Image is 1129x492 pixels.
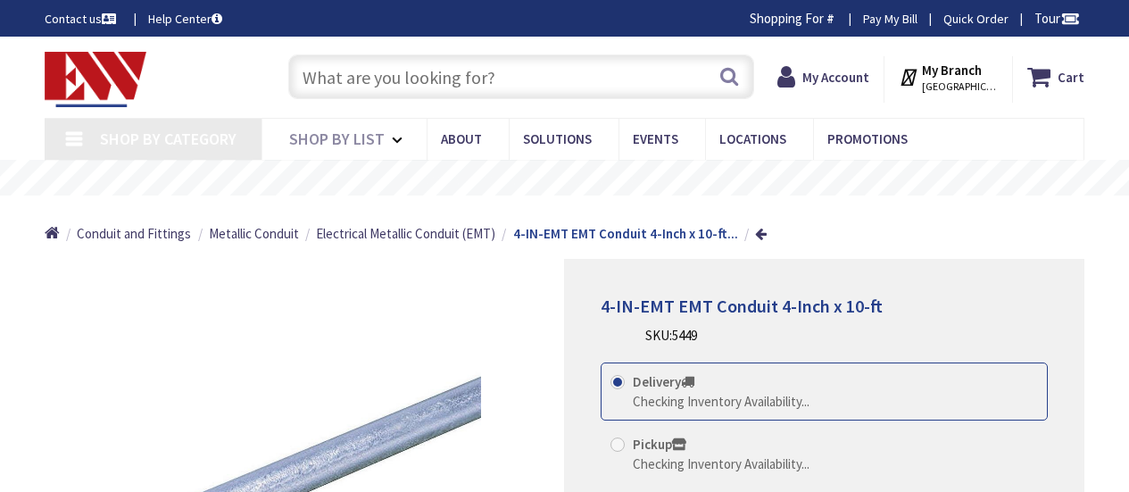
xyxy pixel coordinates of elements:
[402,169,728,188] rs-layer: Free Same Day Pickup at 19 Locations
[601,295,883,317] span: 4-IN-EMT EMT Conduit 4-Inch x 10-ft
[719,130,786,147] span: Locations
[289,129,385,149] span: Shop By List
[1034,10,1080,27] span: Tour
[513,225,738,242] strong: 4-IN-EMT EMT Conduit 4-Inch x 10-ft...
[802,69,869,86] strong: My Account
[827,130,908,147] span: Promotions
[523,130,592,147] span: Solutions
[645,326,697,345] div: SKU:
[922,79,998,94] span: [GEOGRAPHIC_DATA], [GEOGRAPHIC_DATA]
[316,224,495,243] a: Electrical Metallic Conduit (EMT)
[1058,61,1084,93] strong: Cart
[1027,61,1084,93] a: Cart
[148,10,222,28] a: Help Center
[100,129,237,149] span: Shop By Category
[209,225,299,242] span: Metallic Conduit
[288,54,754,99] input: What are you looking for?
[316,225,495,242] span: Electrical Metallic Conduit (EMT)
[777,61,869,93] a: My Account
[77,225,191,242] span: Conduit and Fittings
[77,224,191,243] a: Conduit and Fittings
[863,10,917,28] a: Pay My Bill
[826,10,834,27] strong: #
[633,373,694,390] strong: Delivery
[922,62,982,79] strong: My Branch
[45,52,146,107] img: Electrical Wholesalers, Inc.
[943,10,1009,28] a: Quick Order
[45,10,120,28] a: Contact us
[899,61,998,93] div: My Branch [GEOGRAPHIC_DATA], [GEOGRAPHIC_DATA]
[672,327,697,344] span: 5449
[633,392,809,411] div: Checking Inventory Availability...
[633,130,678,147] span: Events
[441,130,482,147] span: About
[750,10,824,27] span: Shopping For
[633,454,809,473] div: Checking Inventory Availability...
[209,224,299,243] a: Metallic Conduit
[633,436,686,453] strong: Pickup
